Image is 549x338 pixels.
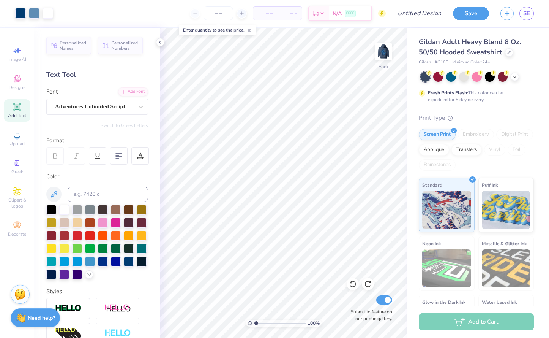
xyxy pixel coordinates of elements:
div: This color can be expedited for 5 day delivery. [428,89,521,103]
img: Stroke [55,304,82,313]
span: Glow in the Dark Ink [422,298,465,306]
a: SE [519,7,534,20]
span: Standard [422,181,442,189]
span: Image AI [8,56,26,62]
div: Print Type [419,114,534,122]
span: Personalized Numbers [111,40,138,51]
label: Font [46,87,58,96]
span: Minimum Order: 24 + [452,59,490,66]
span: 100 % [308,320,320,327]
span: Neon Ink [422,240,441,248]
input: Untitled Design [391,6,447,21]
span: N/A [333,10,342,17]
img: Negative Space [104,329,131,338]
span: Gildan Adult Heavy Blend 8 Oz. 50/50 Hooded Sweatshirt [419,37,521,57]
div: Embroidery [458,129,494,140]
span: – – [282,10,297,17]
img: Neon Ink [422,249,471,287]
div: Enter quantity to see the price. [179,25,256,35]
span: # G185 [435,59,448,66]
img: Back [376,44,391,59]
div: Transfers [451,144,482,156]
input: – – [204,6,233,20]
span: Upload [9,141,25,147]
input: e.g. 7428 c [68,187,148,202]
span: Gildan [419,59,431,66]
button: Save [453,7,489,20]
div: Applique [419,144,449,156]
span: Greek [11,169,23,175]
div: Rhinestones [419,159,456,171]
label: Submit to feature on our public gallery. [347,308,392,322]
div: Foil [508,144,525,156]
div: Add Font [118,87,148,96]
span: Clipart & logos [4,197,30,209]
div: Vinyl [484,144,505,156]
span: FREE [346,11,354,16]
span: – – [258,10,273,17]
span: Personalized Names [60,40,87,51]
div: Text Tool [46,70,148,80]
span: Water based Ink [482,298,517,306]
span: SE [523,9,530,18]
img: Puff Ink [482,191,531,229]
img: Shadow [104,304,131,313]
div: Color [46,172,148,181]
div: Back [379,63,388,70]
div: Screen Print [419,129,456,140]
div: Styles [46,287,148,296]
span: Decorate [8,231,26,237]
span: Puff Ink [482,181,498,189]
img: Metallic & Glitter Ink [482,249,531,287]
strong: Need help? [28,314,55,322]
div: Format [46,136,149,145]
button: Switch to Greek Letters [101,122,148,129]
div: Digital Print [496,129,533,140]
span: Add Text [8,113,26,119]
img: Standard [422,191,471,229]
span: Metallic & Glitter Ink [482,240,527,248]
span: Designs [9,84,25,90]
strong: Fresh Prints Flash: [428,90,468,96]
